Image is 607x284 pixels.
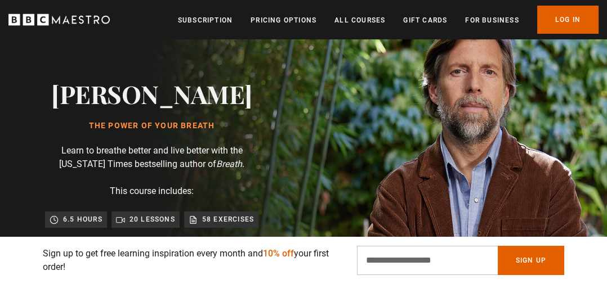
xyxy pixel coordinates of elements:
svg: BBC Maestro [8,11,110,28]
a: Pricing Options [251,15,316,26]
a: Gift Cards [403,15,447,26]
h2: [PERSON_NAME] [51,79,252,108]
a: For business [465,15,519,26]
p: Learn to breathe better and live better with the [US_STATE] Times bestselling author of . [39,144,265,171]
p: 6.5 hours [63,214,102,225]
nav: Primary [178,6,599,34]
i: Breath [216,159,242,169]
a: Log In [537,6,599,34]
span: 10% off [263,248,294,259]
p: 20 lessons [130,214,175,225]
h1: The Power of Your Breath [51,121,252,130]
p: This course includes: [110,184,194,198]
a: All Courses [334,15,385,26]
button: Sign Up [498,246,564,275]
a: Subscription [178,15,233,26]
p: Sign up to get free learning inspiration every month and your first order! [43,247,343,274]
p: 58 exercises [202,214,254,225]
